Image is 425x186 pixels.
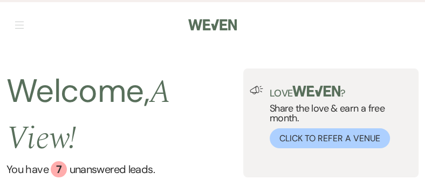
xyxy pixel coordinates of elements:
p: Love ? [270,86,412,98]
div: Share the love & earn a free month. [263,86,412,148]
img: loud-speaker-illustration.svg [250,86,263,94]
img: weven-logo-green.svg [292,86,340,97]
button: Click to Refer a Venue [270,128,390,148]
img: Weven Logo [188,13,237,36]
div: 7 [51,161,67,177]
span: A View ! [6,67,171,163]
a: You have 7 unanswered leads. [6,161,243,177]
h2: Welcome, [6,68,243,161]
